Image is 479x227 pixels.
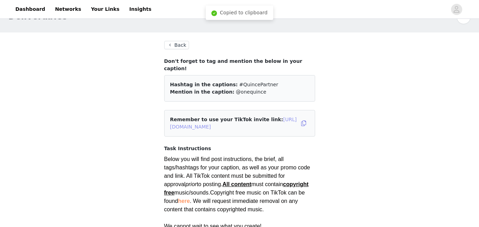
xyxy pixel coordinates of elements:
a: Dashboard [11,1,49,17]
span: @onequince [236,89,266,95]
span: #QuincePartner [239,82,278,87]
a: here [178,198,190,204]
span: Remember to use your TikTok invite link: [170,117,297,130]
a: Insights [125,1,155,17]
div: avatar [453,4,460,15]
em: prior [186,181,197,187]
i: icon: check-circle [211,10,217,16]
span: Mention in the caption: [170,89,234,95]
span: Below you will find post instructions, the brief, all tags/hashtags for your caption, as well as ... [164,156,310,212]
button: Back [164,41,189,49]
h4: Don't forget to tag and mention the below in your caption! [164,58,315,72]
span: All content [223,181,252,187]
span: Hashtag in the captions: [170,82,238,87]
span: Copyright free music on TikTok can be found [164,190,305,204]
span: must contain music/sounds. [164,181,309,196]
a: Your Links [87,1,124,17]
a: Networks [51,1,85,17]
h4: Task Instructions [164,145,315,152]
span: Copied to clipboard [220,9,267,16]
